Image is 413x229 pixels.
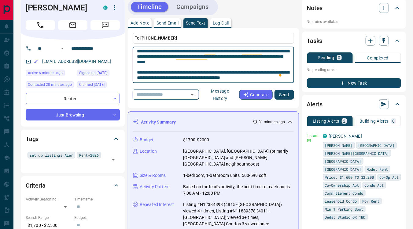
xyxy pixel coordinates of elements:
span: Condo Apt [365,182,384,188]
span: set up listings Aler [30,152,73,158]
svg: Email [307,139,311,143]
span: Leasehold Condo [325,198,357,204]
div: Thu Sep 11 2025 [77,81,120,90]
a: [EMAIL_ADDRESS][DOMAIN_NAME] [42,59,111,64]
div: Tags [26,132,120,146]
p: 31 minutes ago [259,119,285,125]
p: Location [140,148,157,155]
div: Criteria [26,178,120,193]
p: Budget: [74,215,120,220]
div: Just Browsing [26,109,120,120]
p: Log Call [213,21,229,25]
div: Mon Oct 13 2025 [26,81,74,90]
span: Price: $1,600 TO $2,200 [325,174,374,180]
p: Instant [307,133,319,139]
button: Open [188,90,197,99]
p: Activity Pattern [140,184,170,190]
div: Alerts [307,97,401,112]
span: For Rent [363,198,380,204]
p: Pending [318,55,334,60]
p: No pending tasks [307,65,401,74]
p: Timeframe: [74,197,120,202]
p: 1-bedroom, 1-bathroom units, 500-599 sqft [183,172,267,179]
span: Claimed [DATE] [79,82,105,88]
p: 0 [338,55,341,60]
p: Repeated Interest [140,201,174,208]
p: Activity Summary [141,119,176,125]
div: Thu Sep 11 2025 [77,70,120,78]
p: Send Email [157,21,179,25]
button: Open [109,155,118,164]
p: Budget [140,137,154,143]
span: [GEOGRAPHIC_DATA] [358,142,395,148]
button: Generate [239,90,272,100]
h2: Alerts [307,99,323,109]
textarea: To enrich screen reader interactions, please activate Accessibility in Grammarly extension settings [137,49,290,81]
span: Active 6 minutes ago [28,70,63,76]
p: Send Text [186,21,205,25]
p: [GEOGRAPHIC_DATA], [GEOGRAPHIC_DATA] (primarily [GEOGRAPHIC_DATA] and [PERSON_NAME][GEOGRAPHIC_DA... [183,148,294,167]
span: Contacted 20 minutes ago [28,82,72,88]
h1: [PERSON_NAME] [26,3,94,13]
a: [PERSON_NAME] [329,134,362,139]
p: Size & Rooms [140,172,166,179]
p: Completed [367,56,389,60]
p: Add Note [131,21,149,25]
button: Message History [201,86,239,103]
h2: Criteria [26,181,46,190]
p: Search Range: [26,215,71,220]
span: Co-Ownership Apt [325,182,359,188]
span: [PERSON_NAME] [325,142,353,148]
button: Send [275,90,294,100]
h2: Tasks [307,36,323,46]
span: Co-Op Apt [380,174,399,180]
div: condos.ca [323,134,327,138]
div: Renter [26,93,120,104]
button: Campaigns [171,2,215,12]
p: $1700-$2000 [183,137,209,143]
span: [GEOGRAPHIC_DATA] [325,158,361,164]
div: Tasks [307,33,401,48]
svg: Email Verified [34,59,38,64]
span: Email [58,20,87,30]
h2: Tags [26,134,39,144]
button: New Task [307,78,401,88]
span: Signed up [DATE] [79,70,107,76]
div: Mon Oct 13 2025 [26,70,74,78]
div: Notes [307,1,401,15]
p: Actively Searching: [26,197,71,202]
span: Mode: Rent [367,166,388,172]
p: Listing #N12384393 (4815 - [GEOGRAPHIC_DATA]) viewed 4+ times, Listing #N11889378 (4011 - [GEOGRA... [183,201,294,227]
span: Rent-2026 [79,152,99,158]
div: Activity Summary31 minutes ago [133,116,294,128]
span: Call [26,20,55,30]
span: Min 1 Parking Spot [325,206,363,212]
h2: Notes [307,3,323,13]
div: condos.ca [103,6,108,10]
button: Timeline [131,2,168,12]
span: Message [90,20,120,30]
span: Comm Element Condo [325,190,363,196]
p: 2 [343,119,345,123]
button: Open [59,45,66,52]
p: Building Alerts [360,119,389,123]
span: [GEOGRAPHIC_DATA] [325,166,361,172]
span: Beds: Studio OR 1BD [325,214,366,220]
p: To: [133,33,294,44]
p: Listing Alerts [313,119,339,123]
p: 0 [392,119,395,123]
span: [PHONE_NUMBER] [140,36,177,40]
p: Based on the lead's activity, the best time to reach out is: 7:00 AM - 12:00 PM [183,184,294,197]
p: No notes available [307,19,401,25]
span: [PERSON_NAME][GEOGRAPHIC_DATA] [325,150,389,156]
